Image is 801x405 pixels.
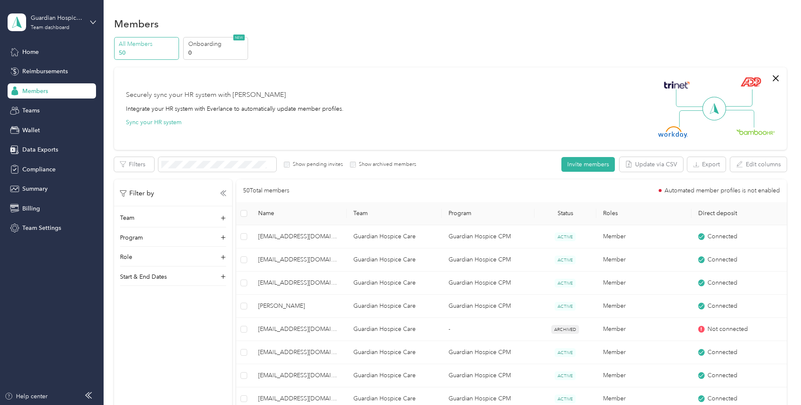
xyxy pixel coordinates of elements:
span: [EMAIL_ADDRESS][DOMAIN_NAME] [258,394,340,403]
label: Show pending invites [290,161,343,168]
span: Connected [708,301,737,311]
img: Line Right Down [725,110,754,128]
span: Members [22,87,48,96]
th: Status [534,202,596,225]
span: Teams [22,106,40,115]
span: ARCHIVED [551,325,579,334]
h1: Members [114,19,159,28]
span: Summary [22,184,48,193]
span: Data Exports [22,145,58,154]
div: Guardian Hospice Care [31,13,83,22]
td: Guardian Hospice Care [347,364,442,387]
span: [EMAIL_ADDRESS][DOMAIN_NAME] [258,255,340,264]
button: Export [687,157,726,172]
td: Member [596,318,692,341]
span: ACTIVE [555,394,576,403]
span: ACTIVE [555,371,576,380]
img: Line Left Up [676,89,705,107]
td: Member [596,341,692,364]
span: [EMAIL_ADDRESS][DOMAIN_NAME] [258,232,340,241]
button: Edit columns [730,157,787,172]
td: Guardian Hospice Care [347,272,442,295]
td: - [442,318,534,341]
td: jbaker@guardianhospicepa.com [251,272,347,295]
td: Guardian Hospice Care [347,248,442,272]
td: caroleegifford@gmail.com [251,364,347,387]
th: Direct deposit [692,202,787,225]
img: Line Left Down [679,110,708,127]
p: Program [120,233,143,242]
span: Reimbursements [22,67,68,76]
div: Integrate your HR system with Everlance to automatically update member profiles. [126,104,344,113]
img: BambooHR [736,129,775,135]
span: Not connected [708,325,748,334]
td: Member [596,272,692,295]
span: [PERSON_NAME] [258,301,340,311]
td: angelnica337@gmail.com [251,318,347,341]
td: Guardian Hospice CPM [442,341,534,364]
p: Start & End Dates [120,272,167,281]
td: Guardian Hospice Care [347,295,442,318]
td: Guardian Hospice Care [347,318,442,341]
img: Workday [658,126,688,138]
div: Securely sync your HR system with [PERSON_NAME] [126,90,286,100]
td: Guardian Hospice CPM [442,364,534,387]
td: smbcollier@gmail.com [251,248,347,272]
span: [EMAIL_ADDRESS][DOMAIN_NAME] [258,371,340,380]
td: yamilkaeastburn@gmail.com [251,225,347,248]
td: Jasmine Doshi [251,295,347,318]
button: Help center [5,392,48,401]
p: All Members [119,40,176,48]
p: 50 [119,48,176,57]
span: Team Settings [22,224,61,232]
td: Guardian Hospice Care [347,341,442,364]
td: Member [596,248,692,272]
span: Automated member profiles is not enabled [665,188,780,194]
button: Invite members [561,157,615,172]
span: Connected [708,394,737,403]
span: NEW [233,35,245,40]
td: Guardian Hospice CPM [442,248,534,272]
td: tbusby@guardianhospicepa.com [251,341,347,364]
td: Member [596,295,692,318]
img: Line Right Up [723,89,753,107]
th: Roles [596,202,692,225]
span: Home [22,48,39,56]
span: Wallet [22,126,40,135]
td: Guardian Hospice CPM [442,272,534,295]
span: ACTIVE [555,302,576,311]
p: Filter by [120,188,154,199]
span: Billing [22,204,40,213]
span: Connected [708,348,737,357]
p: Role [120,253,132,261]
p: 50 Total members [243,186,289,195]
span: ACTIVE [555,232,576,241]
span: Connected [708,232,737,241]
img: ADP [740,77,761,87]
span: Compliance [22,165,56,174]
th: Program [442,202,534,225]
span: [EMAIL_ADDRESS][DOMAIN_NAME] [258,325,340,334]
th: Name [251,202,347,225]
button: Sync your HR system [126,118,182,127]
p: Team [120,213,134,222]
span: Connected [708,371,737,380]
span: ACTIVE [555,279,576,288]
img: Trinet [662,79,692,91]
th: Team [347,202,442,225]
label: Show archived members [356,161,416,168]
p: Onboarding [188,40,246,48]
td: Guardian Hospice CPM [442,295,534,318]
iframe: Everlance-gr Chat Button Frame [754,358,801,405]
td: Guardian Hospice Care [347,225,442,248]
span: Connected [708,278,737,288]
button: Filters [114,157,154,172]
td: Guardian Hospice CPM [442,225,534,248]
span: Connected [708,255,737,264]
p: 0 [188,48,246,57]
span: ACTIVE [555,348,576,357]
span: Name [258,210,340,217]
span: ACTIVE [555,256,576,264]
div: Team dashboard [31,25,69,30]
